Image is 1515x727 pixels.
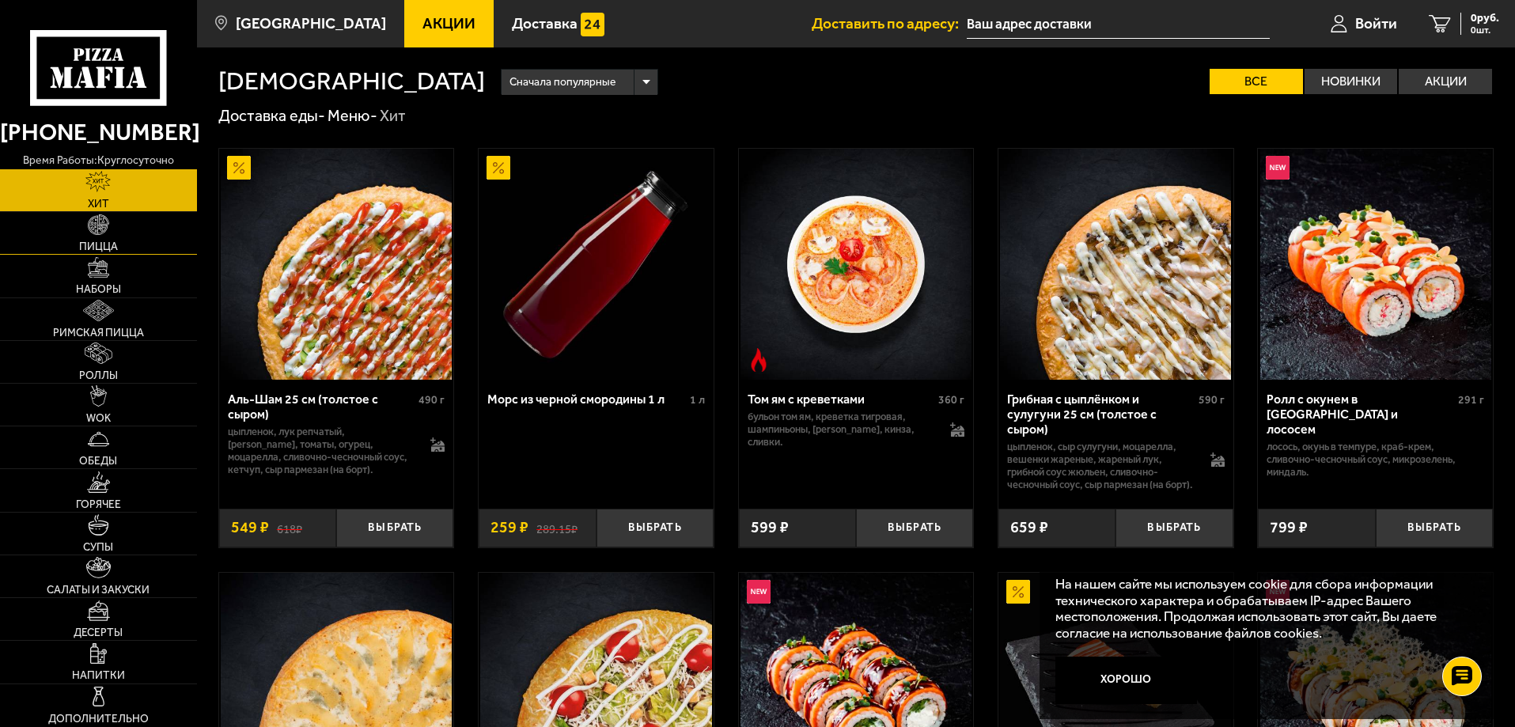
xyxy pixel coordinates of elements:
div: Хит [380,106,406,127]
span: 0 шт. [1471,25,1499,35]
img: Морс из черной смородины 1 л [480,149,711,380]
button: Выбрать [856,509,973,547]
span: 490 г [419,393,445,407]
span: Доставить по адресу: [812,16,967,31]
img: Акционный [1006,580,1030,604]
div: Морс из черной смородины 1 л [487,392,686,407]
span: Акции [422,16,475,31]
span: 0 руб. [1471,13,1499,24]
img: Грибная с цыплёнком и сулугуни 25 см (толстое с сыром) [1000,149,1231,380]
a: Грибная с цыплёнком и сулугуни 25 см (толстое с сыром) [998,149,1233,380]
img: Новинка [747,580,771,604]
img: Том ям с креветками [740,149,971,380]
span: Напитки [72,670,125,681]
span: Доставка [512,16,578,31]
span: 599 ₽ [751,520,789,536]
a: НовинкаРолл с окунем в темпуре и лососем [1258,149,1493,380]
span: 590 г [1199,393,1225,407]
span: Обеды [79,456,117,467]
button: Выбрать [336,509,453,547]
span: Пицца [79,241,118,252]
label: Акции [1399,69,1492,94]
s: 618 ₽ [277,520,302,536]
span: Супы [83,542,113,553]
div: Грибная с цыплёнком и сулугуни 25 см (толстое с сыром) [1007,392,1195,437]
span: 659 ₽ [1010,520,1048,536]
span: 1 л [690,393,705,407]
a: АкционныйМорс из черной смородины 1 л [479,149,714,380]
s: 289.15 ₽ [536,520,578,536]
span: Дополнительно [48,714,149,725]
span: WOK [86,413,111,424]
label: Новинки [1305,69,1398,94]
span: 549 ₽ [231,520,269,536]
a: Доставка еды- [218,106,325,125]
a: Меню- [328,106,377,125]
span: 799 ₽ [1270,520,1308,536]
img: Акционный [487,156,510,180]
span: 360 г [938,393,964,407]
img: Аль-Шам 25 см (толстое с сыром) [221,149,452,380]
span: 259 ₽ [490,520,528,536]
a: Острое блюдоТом ям с креветками [739,149,974,380]
input: Ваш адрес доставки [967,9,1270,39]
button: Выбрать [597,509,714,547]
span: Горячее [76,499,121,510]
img: Новинка [1266,156,1290,180]
span: Салаты и закуски [47,585,150,596]
span: Войти [1355,16,1397,31]
div: Аль-Шам 25 см (толстое с сыром) [228,392,415,422]
span: Римская пицца [53,328,144,339]
p: лосось, окунь в темпуре, краб-крем, сливочно-чесночный соус, микрозелень, миндаль. [1267,441,1484,479]
button: Хорошо [1055,657,1198,704]
span: Роллы [79,370,118,381]
label: Все [1210,69,1303,94]
button: Выбрать [1115,509,1233,547]
p: На нашем сайте мы используем cookie для сбора информации технического характера и обрабатываем IP... [1055,576,1469,642]
span: 291 г [1458,393,1484,407]
span: Десерты [74,627,123,638]
img: Острое блюдо [747,348,771,372]
div: Ролл с окунем в [GEOGRAPHIC_DATA] и лососем [1267,392,1454,437]
span: Хит [88,199,109,210]
img: Акционный [227,156,251,180]
span: [GEOGRAPHIC_DATA] [236,16,386,31]
img: Ролл с окунем в темпуре и лососем [1260,149,1491,380]
span: Наборы [76,284,121,295]
p: цыпленок, лук репчатый, [PERSON_NAME], томаты, огурец, моцарелла, сливочно-чесночный соус, кетчуп... [228,426,415,476]
span: Сначала популярные [509,67,615,97]
div: Том ям с креветками [748,392,935,407]
img: 15daf4d41897b9f0e9f617042186c801.svg [581,13,604,36]
a: АкционныйАль-Шам 25 см (толстое с сыром) [219,149,454,380]
p: бульон том ям, креветка тигровая, шампиньоны, [PERSON_NAME], кинза, сливки. [748,411,935,449]
p: цыпленок, сыр сулугуни, моцарелла, вешенки жареные, жареный лук, грибной соус Жюльен, сливочно-че... [1007,441,1195,491]
h1: [DEMOGRAPHIC_DATA] [218,69,485,94]
button: Выбрать [1376,509,1493,547]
